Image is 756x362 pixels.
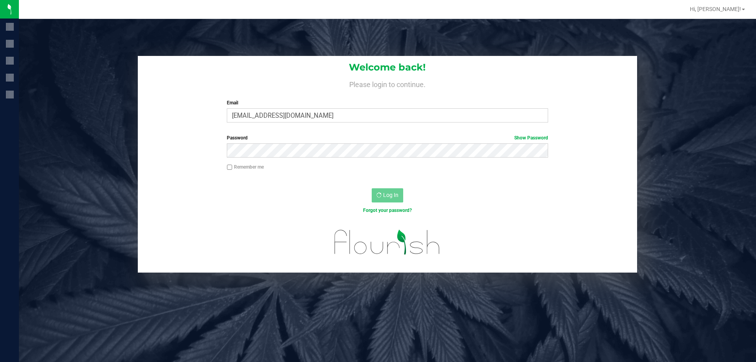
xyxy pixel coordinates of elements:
[325,222,450,262] img: flourish_logo.svg
[227,165,232,170] input: Remember me
[227,163,264,171] label: Remember me
[690,6,741,12] span: Hi, [PERSON_NAME]!
[372,188,403,202] button: Log In
[514,135,548,141] a: Show Password
[383,192,398,198] span: Log In
[227,99,548,106] label: Email
[138,62,637,72] h1: Welcome back!
[138,79,637,88] h4: Please login to continue.
[227,135,248,141] span: Password
[363,208,412,213] a: Forgot your password?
